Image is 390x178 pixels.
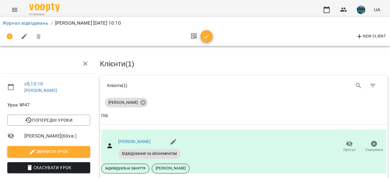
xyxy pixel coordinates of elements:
a: [PERSON_NAME] [24,88,57,93]
button: Search [351,79,366,93]
span: Попередні уроки [12,117,85,124]
button: Попередні уроки [7,115,90,126]
span: Індивідуальні заняття [101,166,149,171]
img: Voopty Logo [29,3,60,12]
img: 60415085415ff60041987987a0d20803.jpg [357,5,365,14]
h3: Клієнти ( 1 ) [100,60,388,68]
span: ПІБ [101,112,386,120]
span: Прогул [343,147,356,152]
div: Table Toolbar [100,76,388,95]
button: Скасувати [362,138,386,155]
div: Sort [101,112,108,120]
span: Змінити урок [12,148,85,155]
button: Фільтр [366,79,380,93]
button: Menu [7,2,22,17]
li: / [51,19,53,27]
span: UA [374,6,380,13]
nav: breadcrumb [2,19,388,27]
button: Скасувати Урок [7,162,90,173]
div: [PERSON_NAME] [105,98,148,107]
span: Відвідування за абонементом [118,151,181,156]
a: Журнал відвідувань [2,20,48,26]
span: [PERSON_NAME] [152,166,189,171]
span: Скасувати [365,147,383,152]
a: [PERSON_NAME] [118,139,151,144]
button: UA [371,4,383,15]
span: New Client [356,33,386,40]
span: [PERSON_NAME] [105,100,141,105]
button: Прогул [337,138,362,155]
p: [PERSON_NAME] [DATE] 10:10 [55,19,121,27]
div: ПІБ [101,112,108,120]
div: Клієнти ( 1 ) [107,82,239,89]
button: New Client [354,32,388,41]
span: Скасувати Урок [12,164,85,171]
span: For Business [29,12,60,16]
span: [PERSON_NAME] ( 60 хв. ) [24,132,90,140]
span: Урок №47 [7,101,90,109]
a: сб , 10:10 [24,81,43,87]
button: Змінити урок [7,146,90,157]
